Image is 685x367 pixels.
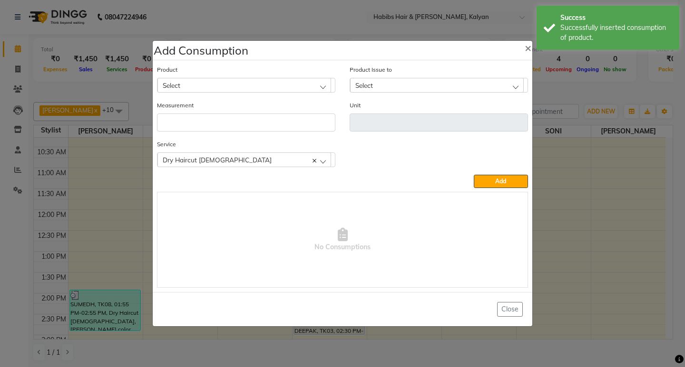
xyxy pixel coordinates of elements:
button: Close [497,302,523,317]
label: Service [157,140,176,149]
label: Measurement [157,101,194,110]
h4: Add Consumption [154,42,248,59]
span: Select [163,81,180,89]
label: Unit [350,101,361,110]
label: Product [157,66,177,74]
button: Add [474,175,528,188]
div: Success [560,13,672,23]
label: Product Issue to [350,66,392,74]
div: Successfully inserted consumption of product. [560,23,672,43]
span: Dry Haircut [DEMOGRAPHIC_DATA] [163,156,272,164]
span: × [525,40,531,55]
button: Close [517,34,539,61]
span: Add [495,178,506,185]
span: No Consumptions [157,192,528,287]
span: Select [355,81,373,89]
